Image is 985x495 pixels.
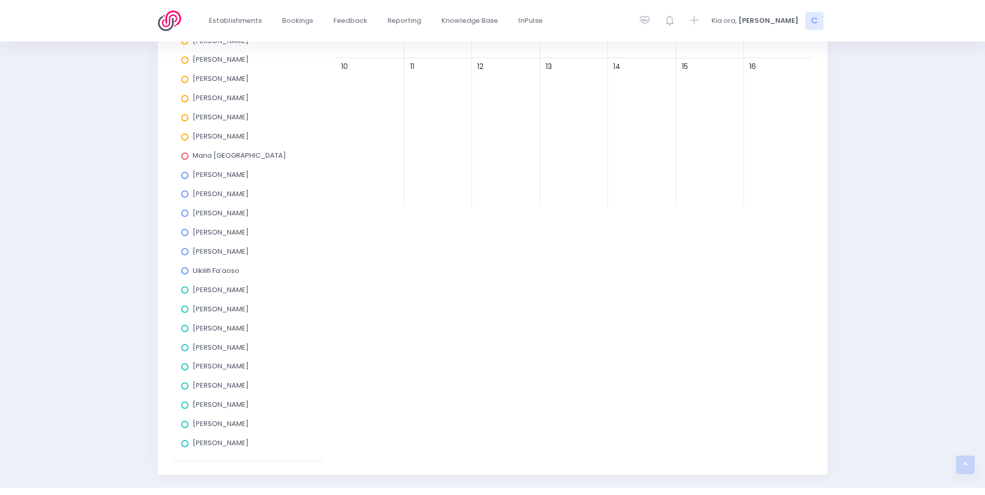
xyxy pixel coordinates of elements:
span: [PERSON_NAME] [193,93,249,103]
span: Uikilifi Fa’aoso [193,266,239,276]
span: [PERSON_NAME] [193,112,249,122]
a: Feedback [325,11,376,31]
span: [PERSON_NAME] [193,419,249,429]
span: InPulse [518,16,543,26]
span: 10 [338,60,352,74]
span: Reporting [387,16,421,26]
a: Bookings [274,11,322,31]
span: [PERSON_NAME] [193,400,249,409]
span: Knowledge Base [441,16,498,26]
span: [PERSON_NAME] [193,74,249,84]
span: 16 [746,60,760,74]
span: [PERSON_NAME] [193,170,249,180]
span: [PERSON_NAME] [193,208,249,218]
span: Feedback [333,16,367,26]
span: [PERSON_NAME] [193,189,249,199]
span: [PERSON_NAME] [193,227,249,237]
span: [PERSON_NAME] [193,131,249,141]
span: [PERSON_NAME] [193,380,249,390]
span: 15 [678,60,692,74]
span: Bookings [282,16,313,26]
span: Kia ora, [711,16,737,26]
a: Reporting [379,11,430,31]
span: 12 [474,60,488,74]
span: 13 [542,60,556,74]
span: [PERSON_NAME] [193,361,249,371]
a: Establishments [200,11,271,31]
a: InPulse [510,11,551,31]
span: [PERSON_NAME] [193,285,249,295]
span: Mana [GEOGRAPHIC_DATA] [193,150,286,160]
span: [PERSON_NAME] [193,304,249,314]
span: 11 [406,60,420,74]
span: C [805,12,824,30]
span: Establishments [209,16,262,26]
a: Knowledge Base [433,11,507,31]
span: [PERSON_NAME] [738,16,799,26]
img: Logo [158,10,187,31]
span: [PERSON_NAME] [193,246,249,256]
span: [PERSON_NAME] [193,54,249,64]
span: 14 [610,60,624,74]
span: [PERSON_NAME] [193,342,249,352]
span: [PERSON_NAME] [193,438,249,448]
span: [PERSON_NAME] [193,323,249,333]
